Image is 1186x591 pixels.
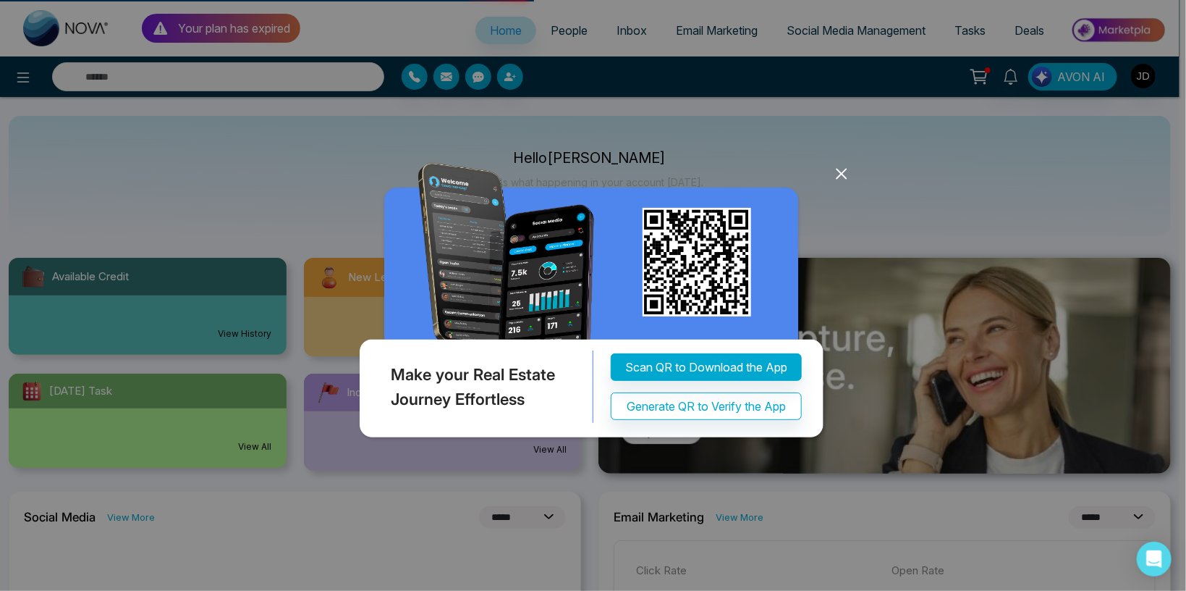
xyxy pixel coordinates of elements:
img: qr_for_download_app.png [643,208,751,317]
div: Make your Real Estate Journey Effortless [356,351,593,424]
img: QRModal [356,163,831,445]
div: Open Intercom Messenger [1137,542,1172,577]
button: Scan QR to Download the App [611,354,802,382]
button: Generate QR to Verify the App [611,393,802,421]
